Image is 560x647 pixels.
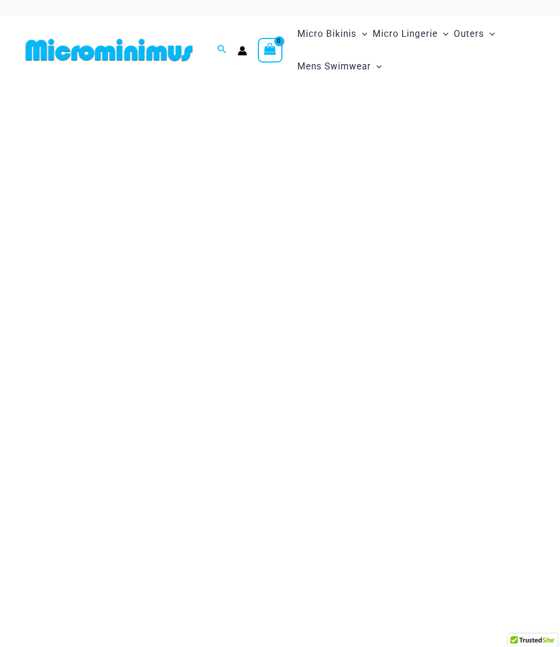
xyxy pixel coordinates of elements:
[371,53,382,80] span: Menu Toggle
[238,46,247,56] a: Account icon link
[297,53,371,80] span: Mens Swimwear
[258,38,282,63] a: View Shopping Cart, empty
[217,43,227,57] a: Search icon link
[295,50,384,83] a: Mens SwimwearMenu ToggleMenu Toggle
[451,18,498,50] a: OutersMenu ToggleMenu Toggle
[373,20,438,48] span: Micro Lingerie
[357,20,367,48] span: Menu Toggle
[454,20,484,48] span: Outers
[484,20,495,48] span: Menu Toggle
[297,20,357,48] span: Micro Bikinis
[438,20,448,48] span: Menu Toggle
[21,38,197,62] img: MM SHOP LOGO FLAT
[370,18,451,50] a: Micro LingerieMenu ToggleMenu Toggle
[295,18,370,50] a: Micro BikinisMenu ToggleMenu Toggle
[293,16,539,84] nav: Site Navigation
